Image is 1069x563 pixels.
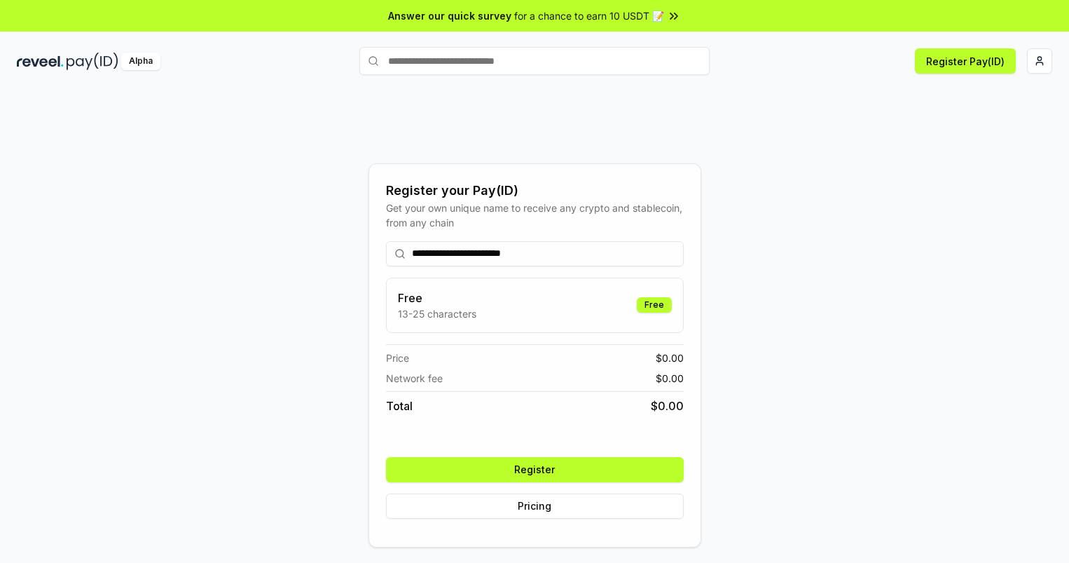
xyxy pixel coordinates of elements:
[656,351,684,365] span: $ 0.00
[386,351,409,365] span: Price
[121,53,160,70] div: Alpha
[915,48,1016,74] button: Register Pay(ID)
[386,494,684,519] button: Pricing
[386,398,413,414] span: Total
[656,371,684,386] span: $ 0.00
[386,181,684,201] div: Register your Pay(ID)
[17,53,64,70] img: reveel_dark
[651,398,684,414] span: $ 0.00
[398,290,476,306] h3: Free
[637,297,672,313] div: Free
[67,53,118,70] img: pay_id
[398,306,476,321] p: 13-25 characters
[388,8,511,23] span: Answer our quick survey
[386,457,684,482] button: Register
[386,201,684,230] div: Get your own unique name to receive any crypto and stablecoin, from any chain
[386,371,443,386] span: Network fee
[514,8,664,23] span: for a chance to earn 10 USDT 📝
